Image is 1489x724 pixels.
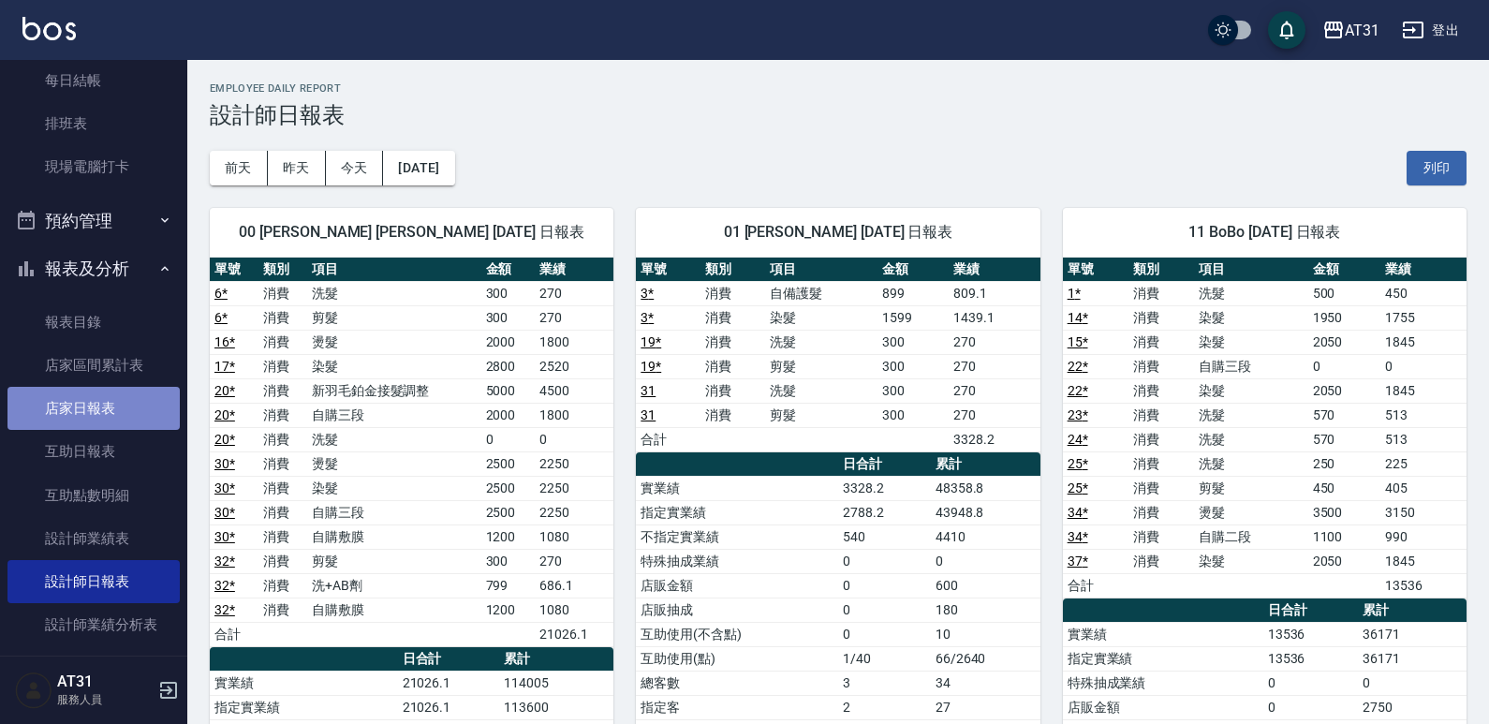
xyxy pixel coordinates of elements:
td: 剪髮 [765,354,877,378]
td: 0 [838,622,931,646]
th: 金額 [481,258,535,282]
td: 0 [1358,671,1467,695]
button: 預約管理 [7,197,180,245]
td: 洗髮 [1194,403,1308,427]
td: 1950 [1308,305,1380,330]
td: 消費 [1128,330,1194,354]
th: 類別 [1128,258,1194,282]
th: 項目 [765,258,877,282]
button: 昨天 [268,151,326,185]
td: 洗髮 [1194,451,1308,476]
button: [DATE] [383,151,454,185]
td: 36171 [1358,622,1467,646]
td: 1080 [535,598,614,622]
td: 消費 [700,403,765,427]
td: 指定實業績 [1063,646,1263,671]
td: 1800 [535,330,614,354]
td: 300 [877,403,949,427]
td: 自購三段 [307,500,481,525]
td: 270 [949,403,1040,427]
td: 燙髮 [1194,500,1308,525]
td: 洗髮 [307,427,481,451]
td: 消費 [1128,451,1194,476]
th: 累計 [1358,598,1467,623]
td: 2000 [481,403,535,427]
a: 設計師業績表 [7,517,180,560]
td: 消費 [700,330,765,354]
td: 自購敷膜 [307,598,481,622]
td: 2250 [535,451,614,476]
td: 686.1 [535,573,614,598]
td: 指定實業績 [210,695,398,719]
td: 消費 [258,598,307,622]
td: 809.1 [949,281,1040,305]
td: 自購三段 [307,403,481,427]
td: 1755 [1380,305,1467,330]
div: AT31 [1345,19,1379,42]
td: 剪髮 [307,305,481,330]
td: 特殊抽成業績 [636,549,838,573]
td: 600 [931,573,1040,598]
td: 店販金額 [1063,695,1263,719]
td: 消費 [258,330,307,354]
td: 2520 [535,354,614,378]
th: 金額 [1308,258,1380,282]
td: 剪髮 [307,549,481,573]
td: 13536 [1380,573,1467,598]
td: 燙髮 [307,330,481,354]
td: 消費 [258,403,307,427]
th: 單號 [210,258,258,282]
td: 消費 [1128,281,1194,305]
th: 業績 [949,258,1040,282]
td: 1845 [1380,549,1467,573]
td: 1100 [1308,525,1380,549]
td: 染髮 [307,354,481,378]
td: 消費 [258,305,307,330]
td: 店販金額 [636,573,838,598]
span: 01 [PERSON_NAME] [DATE] 日報表 [658,223,1017,242]
td: 消費 [700,281,765,305]
td: 互助使用(不含點) [636,622,838,646]
button: AT31 [1315,11,1387,50]
td: 3500 [1308,500,1380,525]
td: 36171 [1358,646,1467,671]
td: 2050 [1308,330,1380,354]
td: 自購敷膜 [307,525,481,549]
td: 270 [535,305,614,330]
td: 剪髮 [765,403,877,427]
td: 2500 [481,476,535,500]
td: 3150 [1380,500,1467,525]
td: 染髮 [1194,305,1308,330]
td: 3328.2 [949,427,1040,451]
td: 899 [877,281,949,305]
a: 店家日報表 [7,387,180,430]
h5: AT31 [57,672,153,691]
h2: Employee Daily Report [210,82,1467,95]
td: 450 [1308,476,1380,500]
td: 2 [838,695,931,719]
td: 0 [1380,354,1467,378]
a: 31 [641,407,656,422]
td: 消費 [1128,500,1194,525]
td: 消費 [258,525,307,549]
td: 消費 [258,500,307,525]
td: 2788.2 [838,500,931,525]
td: 0 [481,427,535,451]
th: 累計 [499,647,613,672]
td: 合計 [1063,573,1128,598]
th: 類別 [258,258,307,282]
button: save [1268,11,1305,49]
td: 實業績 [210,671,398,695]
td: 消費 [1128,476,1194,500]
a: 報表目錄 [7,301,180,344]
td: 405 [1380,476,1467,500]
td: 洗髮 [765,378,877,403]
td: 1200 [481,525,535,549]
td: 5000 [481,378,535,403]
td: 225 [1380,451,1467,476]
td: 2250 [535,500,614,525]
button: 前天 [210,151,268,185]
td: 4410 [931,525,1040,549]
td: 消費 [700,305,765,330]
td: 染髮 [1194,549,1308,573]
